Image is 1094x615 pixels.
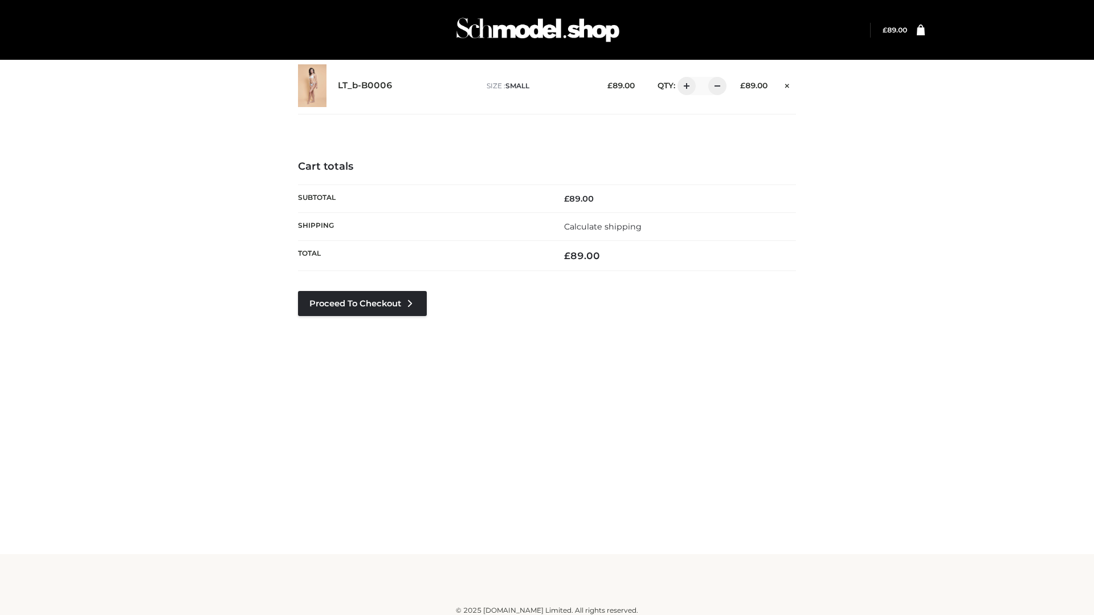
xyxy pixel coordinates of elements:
bdi: 89.00 [564,194,594,204]
span: SMALL [505,81,529,90]
a: Remove this item [779,77,796,92]
th: Total [298,241,547,271]
a: LT_b-B0006 [338,80,393,91]
bdi: 89.00 [564,250,600,261]
bdi: 89.00 [883,26,907,34]
bdi: 89.00 [740,81,768,90]
span: £ [607,81,613,90]
h4: Cart totals [298,161,796,173]
span: £ [564,194,569,204]
th: Shipping [298,212,547,240]
bdi: 89.00 [607,81,635,90]
th: Subtotal [298,184,547,212]
p: size : [487,81,590,91]
span: £ [883,26,887,34]
a: Proceed to Checkout [298,291,427,316]
span: £ [564,250,570,261]
div: QTY: [646,77,722,95]
a: Calculate shipping [564,222,642,232]
span: £ [740,81,745,90]
a: £89.00 [883,26,907,34]
img: Schmodel Admin 964 [452,7,623,52]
